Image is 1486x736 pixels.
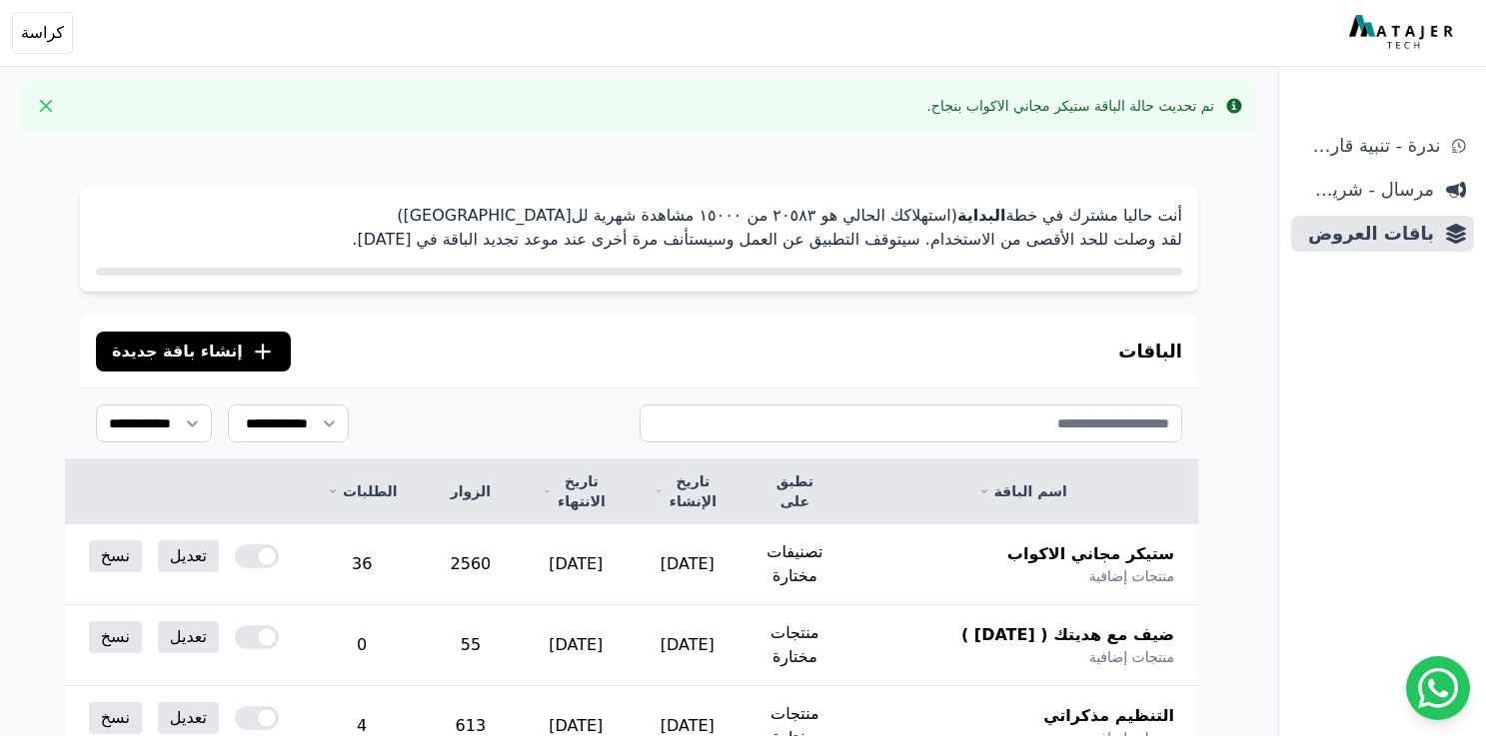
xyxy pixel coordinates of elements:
[89,702,142,734] a: نسخ
[303,524,421,605] td: 36
[743,459,846,524] th: تطبق على
[421,459,520,524] th: الزوار
[89,621,142,653] a: نسخ
[96,204,1182,252] p: أنت حاليا مشترك في خطة (استهلاكك الحالي هو ٢۰٥٨۳ من ١٥۰۰۰ مشاهدة شهرية لل[GEOGRAPHIC_DATA]) لقد و...
[632,605,743,686] td: [DATE]
[421,605,520,686] td: 55
[158,621,219,653] a: تعديل
[158,702,219,734] a: تعديل
[1349,15,1458,51] img: MatajerTech Logo
[303,605,421,686] td: 0
[520,605,632,686] td: [DATE]
[1118,338,1182,366] h3: الباقات
[632,524,743,605] td: [DATE]
[89,540,142,572] a: نسخ
[743,524,846,605] td: تصنيفات مختارة
[961,623,1174,647] span: ضيف مع هديتك ( [DATE] )
[520,524,632,605] td: [DATE]
[926,96,1214,116] div: تم تحديث حالة الباقة ستيكر مجاني الاكواب بنجاح.
[743,605,846,686] td: منتجات مختارة
[158,540,219,572] a: تعديل
[1299,176,1434,204] span: مرسال - شريط دعاية
[96,332,291,371] button: إنشاء باقة جديدة
[1007,542,1174,566] span: ستيكر مجاني الاكواب
[1043,704,1174,728] span: التنظيم مذكراتي
[1089,566,1174,586] span: منتجات إضافية
[656,471,719,511] a: تاريخ الإنشاء
[421,524,520,605] td: 2560
[1299,220,1434,248] span: باقات العروض
[21,21,64,45] span: كراسة
[1089,647,1174,667] span: منتجات إضافية
[870,481,1174,501] a: اسم الباقة
[327,481,397,501] a: الطلبات
[12,12,73,54] button: كراسة
[112,340,243,364] span: إنشاء باقة جديدة
[544,471,608,511] a: تاريخ الانتهاء
[1299,132,1440,160] span: ندرة - تنبية قارب علي النفاذ
[30,90,62,122] button: Close
[957,206,1005,225] strong: البداية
